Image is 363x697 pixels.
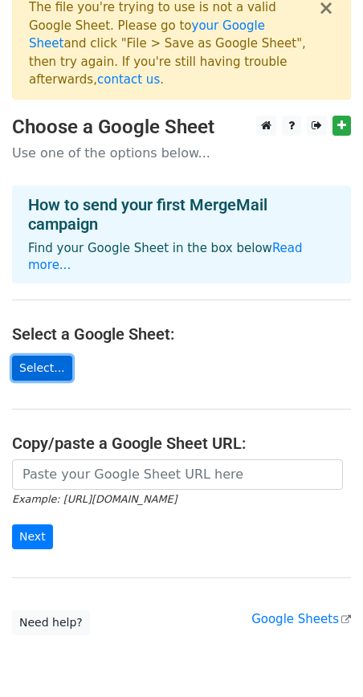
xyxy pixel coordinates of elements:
[12,116,351,139] h3: Choose a Google Sheet
[12,493,177,505] small: Example: [URL][DOMAIN_NAME]
[97,72,160,87] a: contact us
[12,145,351,161] p: Use one of the options below...
[12,434,351,453] h4: Copy/paste a Google Sheet URL:
[28,240,335,274] p: Find your Google Sheet in the box below
[12,524,53,549] input: Next
[283,620,363,697] iframe: Chat Widget
[28,195,335,234] h4: How to send your first MergeMail campaign
[28,241,303,272] a: Read more...
[12,610,90,635] a: Need help?
[12,324,351,344] h4: Select a Google Sheet:
[12,356,72,381] a: Select...
[12,459,343,490] input: Paste your Google Sheet URL here
[251,612,351,626] a: Google Sheets
[29,18,265,51] a: your Google Sheet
